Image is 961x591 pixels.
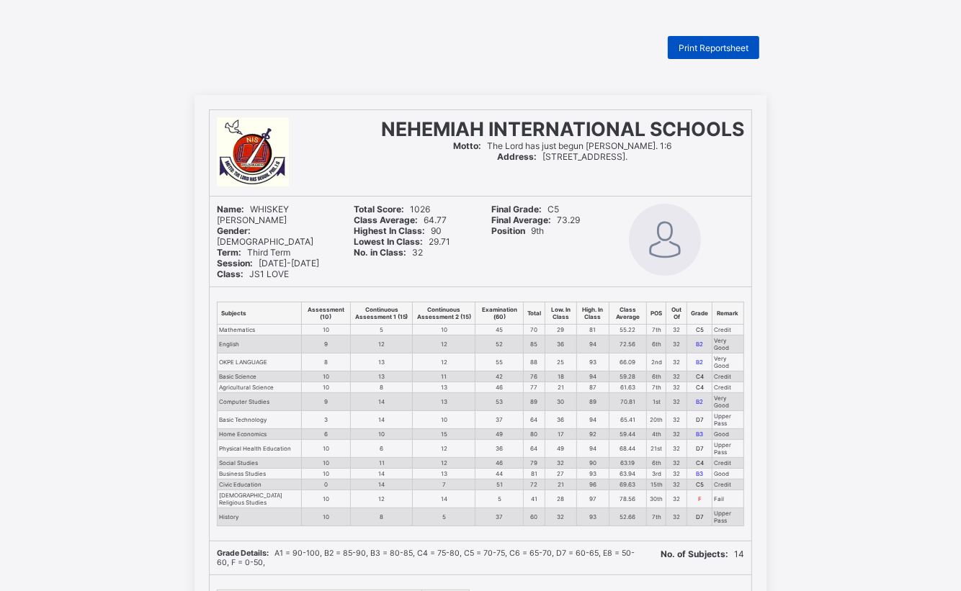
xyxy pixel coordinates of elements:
[354,225,442,236] span: 90
[218,393,302,411] td: Computer Studies
[413,411,475,429] td: 10
[712,382,744,393] td: Credit
[350,325,413,335] td: 5
[647,353,666,371] td: 2nd
[666,458,687,469] td: 32
[218,458,302,469] td: Social Studies
[301,302,350,325] th: Assessment (10)
[301,508,350,526] td: 10
[413,479,475,490] td: 7
[576,353,609,371] td: 93
[609,440,647,458] td: 68.44
[354,225,426,236] b: Highest In Class:
[523,490,545,508] td: 41
[523,371,545,382] td: 76
[413,302,475,325] th: Continuous Assessment 2 (15)
[350,353,413,371] td: 13
[576,508,609,526] td: 93
[687,429,712,440] td: B3
[712,353,744,371] td: Very Good
[523,382,545,393] td: 77
[576,440,609,458] td: 94
[687,458,712,469] td: C4
[576,469,609,479] td: 93
[576,325,609,335] td: 81
[350,479,413,490] td: 14
[475,382,524,393] td: 46
[576,429,609,440] td: 92
[687,371,712,382] td: C4
[217,204,289,225] span: WHISKEY [PERSON_NAME]
[523,508,545,526] td: 60
[217,269,289,279] span: JS1 LOVE
[413,429,475,440] td: 15
[413,353,475,371] td: 12
[666,371,687,382] td: 32
[491,204,542,215] b: Final Grade:
[687,508,712,526] td: D7
[523,335,545,353] td: 85
[350,458,413,469] td: 11
[475,458,524,469] td: 46
[647,508,666,526] td: 7th
[609,429,647,440] td: 59.44
[454,140,672,151] span: The Lord has just begun [PERSON_NAME]. 1:6
[350,335,413,353] td: 12
[666,335,687,353] td: 32
[218,440,302,458] td: Physical Health Education
[647,469,666,479] td: 3rd
[218,382,302,393] td: Agricultural Science
[666,393,687,411] td: 32
[350,429,413,440] td: 10
[218,325,302,335] td: Mathematics
[712,490,744,508] td: Fail
[475,469,524,479] td: 44
[301,371,350,382] td: 10
[687,479,712,490] td: C5
[301,335,350,353] td: 9
[712,411,744,429] td: Upper Pass
[413,490,475,508] td: 14
[475,335,524,353] td: 52
[301,469,350,479] td: 10
[666,440,687,458] td: 32
[491,204,559,215] span: C5
[576,371,609,382] td: 94
[475,371,524,382] td: 42
[301,325,350,335] td: 10
[647,302,666,325] th: POS
[413,393,475,411] td: 13
[523,302,545,325] th: Total
[687,325,712,335] td: C5
[609,469,647,479] td: 63.94
[491,215,580,225] span: 73.29
[609,325,647,335] td: 55.22
[350,440,413,458] td: 6
[454,140,482,151] b: Motto:
[475,325,524,335] td: 45
[413,371,475,382] td: 11
[218,508,302,526] td: History
[712,325,744,335] td: Credit
[609,353,647,371] td: 66.09
[413,440,475,458] td: 12
[354,215,447,225] span: 64.77
[609,393,647,411] td: 70.81
[576,479,609,490] td: 96
[609,382,647,393] td: 61.63
[523,479,545,490] td: 72
[609,490,647,508] td: 78.56
[609,302,647,325] th: Class Average
[413,382,475,393] td: 13
[712,393,744,411] td: Very Good
[545,490,576,508] td: 28
[218,353,302,371] td: OKPE LANGUAGE
[609,479,647,490] td: 69.63
[609,411,647,429] td: 65.41
[381,117,744,140] span: NEHEMIAH INTERNATIONAL SCHOOLS
[647,429,666,440] td: 4th
[475,479,524,490] td: 51
[491,215,551,225] b: Final Average:
[712,429,744,440] td: Good
[647,458,666,469] td: 6th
